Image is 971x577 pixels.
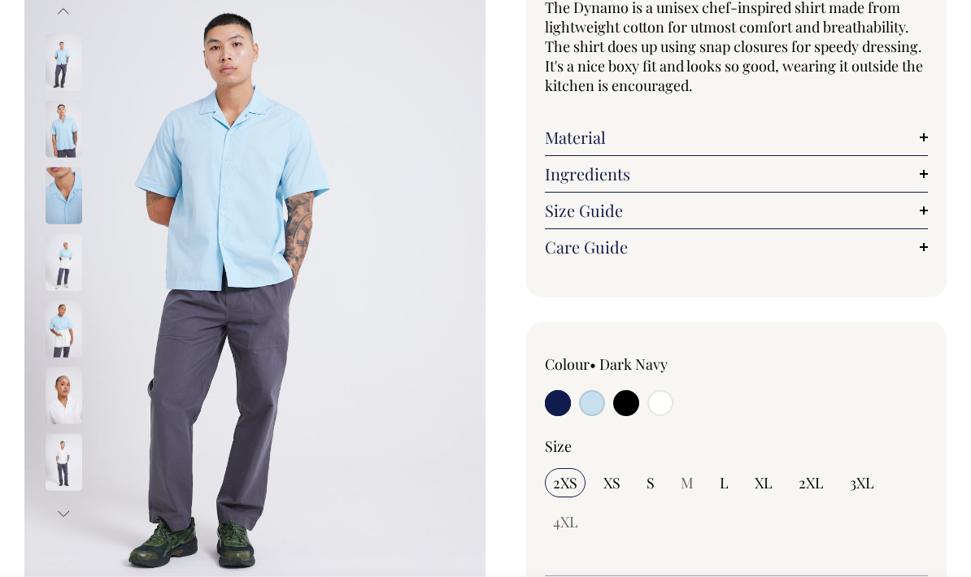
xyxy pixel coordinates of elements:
a: Material [545,128,928,147]
span: S [647,473,655,492]
input: XL [747,468,781,497]
input: 3XL [842,468,882,497]
span: 2XS [553,473,577,492]
input: 2XL [790,468,832,497]
img: true-blue [46,234,82,291]
div: Colour [545,354,698,374]
label: Dark Navy [599,354,668,374]
input: XS [595,468,629,497]
img: true-blue [46,301,82,358]
img: true-blue [46,34,82,91]
span: 4XL [553,512,578,531]
a: Ingredients [545,164,928,184]
input: L [712,468,737,497]
span: L [720,473,729,492]
button: Next [51,496,76,532]
input: S [638,468,663,497]
input: M [673,468,702,497]
input: 2XS [545,468,586,497]
span: XL [755,473,773,492]
a: Care Guide [545,237,928,257]
input: 4XL [545,507,586,536]
img: off-white [46,367,82,424]
span: 3XL [850,473,874,492]
img: true-blue [46,167,82,224]
div: Size [545,436,928,456]
span: M [681,473,694,492]
a: Size Guide [545,201,928,220]
span: XS [603,473,620,492]
img: off-white [46,434,82,491]
span: • [590,354,596,374]
img: true-blue [46,101,82,158]
span: 2XL [799,473,824,492]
